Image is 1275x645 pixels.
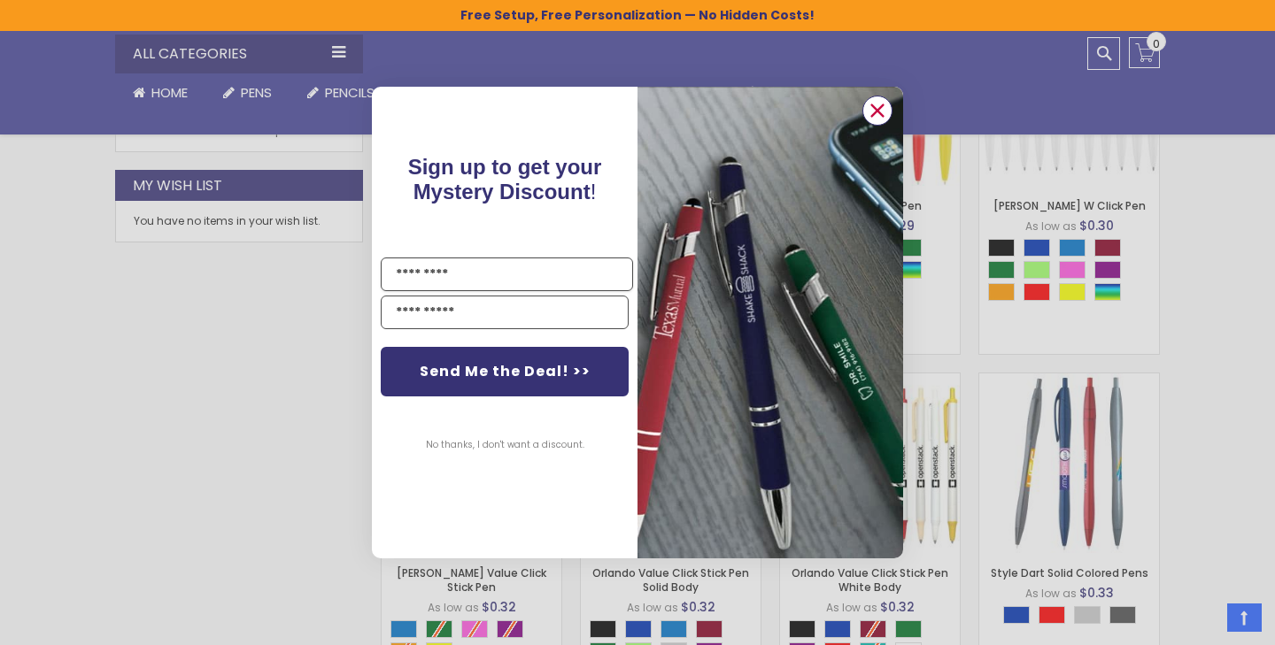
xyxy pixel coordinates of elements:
[862,96,892,126] button: Close dialog
[637,87,903,558] img: pop-up-image
[417,423,593,467] button: No thanks, I don't want a discount.
[381,347,629,396] button: Send Me the Deal! >>
[408,155,602,203] span: !
[408,155,602,203] span: Sign up to get your Mystery Discount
